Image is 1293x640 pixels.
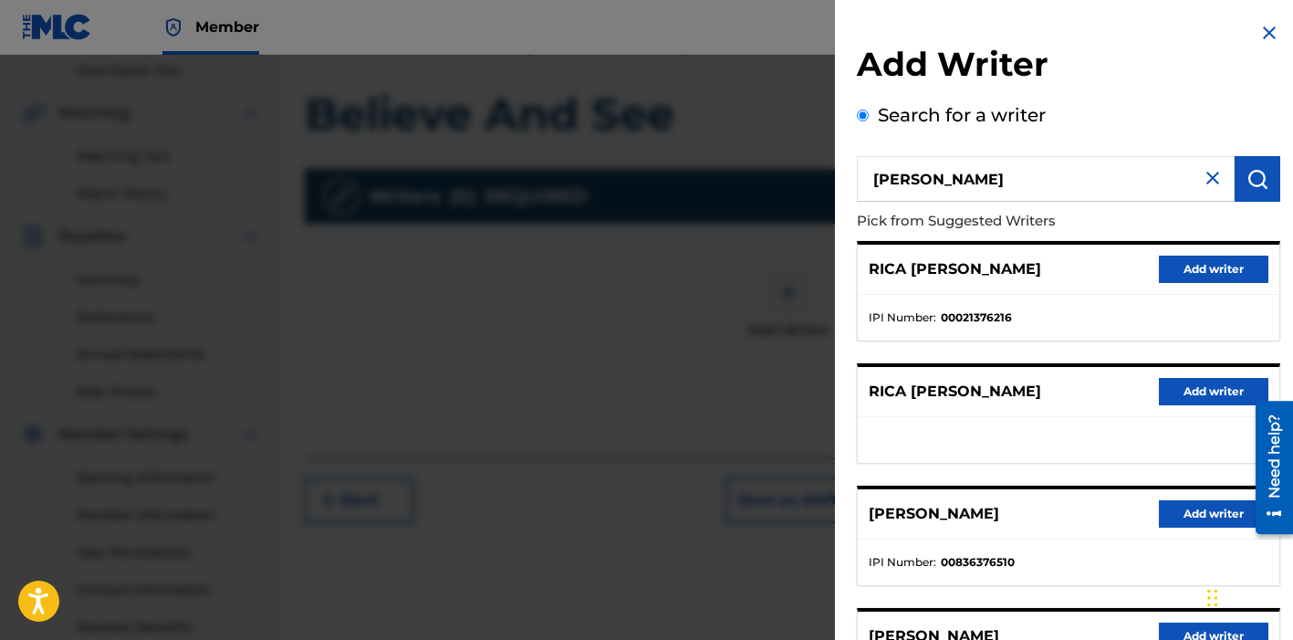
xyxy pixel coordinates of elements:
[1242,393,1293,540] iframe: Resource Center
[941,310,1012,326] strong: 00021376216
[22,14,92,40] img: MLC Logo
[869,381,1041,403] p: RICA [PERSON_NAME]
[1246,168,1268,190] img: Search Works
[869,503,999,525] p: [PERSON_NAME]
[869,258,1041,280] p: RICA [PERSON_NAME]
[162,16,184,38] img: Top Rightsholder
[941,554,1015,571] strong: 00836376510
[857,156,1235,202] input: Search writer's name or IPI Number
[1159,378,1268,405] button: Add writer
[1202,167,1224,189] img: close
[1159,256,1268,283] button: Add writer
[857,44,1280,90] h2: Add Writer
[1159,500,1268,528] button: Add writer
[1207,571,1218,625] div: Drag
[1202,552,1293,640] iframe: Chat Widget
[869,554,936,571] span: IPI Number :
[869,310,936,326] span: IPI Number :
[195,16,259,37] span: Member
[878,104,1046,126] label: Search for a writer
[857,202,1176,241] p: Pick from Suggested Writers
